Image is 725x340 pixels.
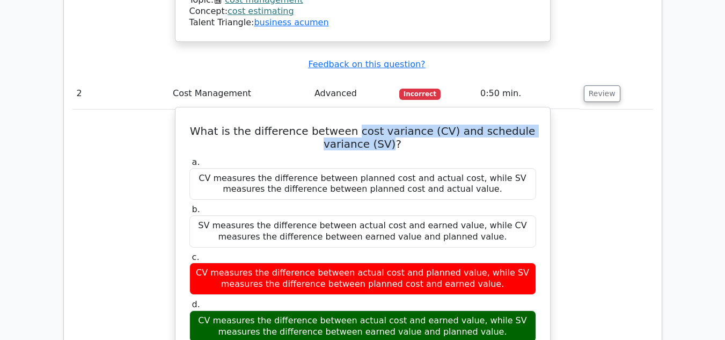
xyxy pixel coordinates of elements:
[584,85,620,102] button: Review
[399,89,441,99] span: Incorrect
[189,263,536,295] div: CV measures the difference between actual cost and planned value, while SV measures the differenc...
[189,215,536,248] div: SV measures the difference between actual cost and earned value, while CV measures the difference...
[476,78,580,109] td: 0:50 min.
[72,78,169,109] td: 2
[189,168,536,200] div: CV measures the difference between planned cost and actual cost, while SV measures the difference...
[192,252,200,262] span: c.
[192,299,200,309] span: d.
[310,78,395,109] td: Advanced
[308,59,425,69] a: Feedback on this question?
[192,204,200,214] span: b.
[189,6,536,17] div: Concept:
[188,125,537,150] h5: What is the difference between cost variance (CV) and schedule variance (SV)?
[228,6,294,16] a: cost estimating
[169,78,310,109] td: Cost Management
[254,17,328,27] a: business acumen
[192,157,200,167] span: a.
